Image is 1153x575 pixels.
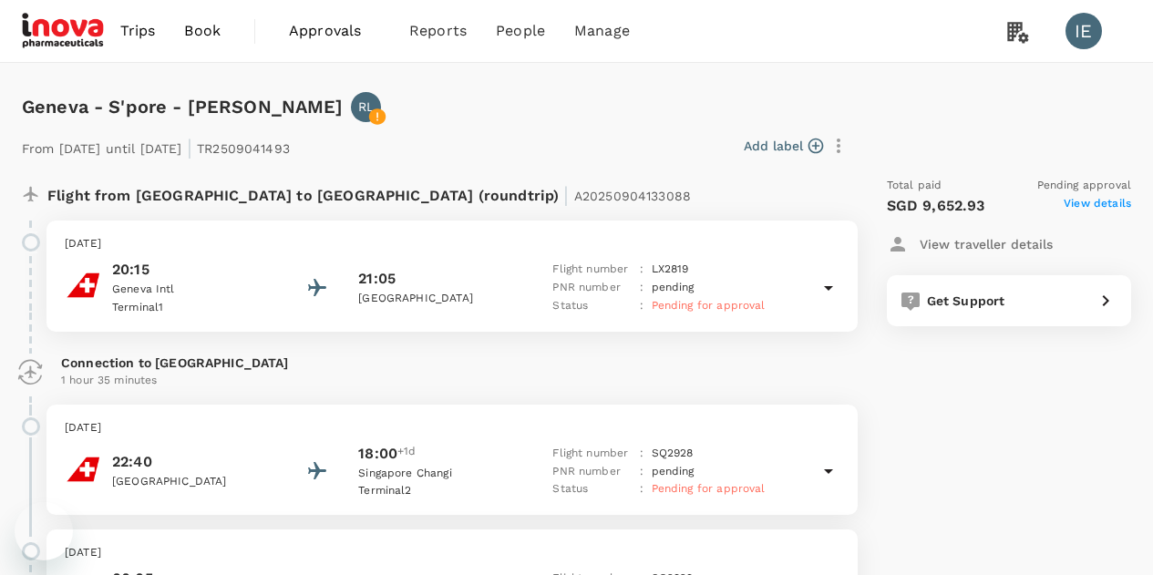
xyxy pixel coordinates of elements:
p: Geneva Intl [112,281,276,299]
p: 18:00 [358,443,397,465]
p: LX 2819 [652,261,689,279]
p: : [640,279,643,297]
p: Flight number [552,261,633,279]
p: : [640,480,643,498]
span: Pending for approval [652,482,766,495]
span: Pending approval [1037,177,1131,195]
p: pending [652,279,695,297]
p: Status [552,297,633,315]
p: [DATE] [65,235,839,253]
p: [DATE] [65,544,839,562]
p: : [640,463,643,481]
p: pending [652,463,695,481]
p: [GEOGRAPHIC_DATA] [358,290,522,308]
p: : [640,445,643,463]
span: Reports [409,20,467,42]
span: View details [1064,195,1131,217]
h6: Geneva - S'pore - [PERSON_NAME] [22,92,344,121]
span: Approvals [289,20,380,42]
span: Get Support [927,293,1005,308]
p: Terminal 2 [358,482,522,500]
div: IE [1065,13,1102,49]
p: Flight number [552,445,633,463]
span: | [563,182,569,208]
p: SQ 2928 [652,445,694,463]
p: 22:40 [112,451,276,473]
p: From [DATE] until [DATE] TR2509041493 [22,129,290,162]
p: View traveller details [920,235,1053,253]
button: View traveller details [887,228,1053,261]
span: Trips [120,20,156,42]
p: [GEOGRAPHIC_DATA] [112,473,276,491]
p: Flight from [GEOGRAPHIC_DATA] to [GEOGRAPHIC_DATA] (roundtrip) [47,177,691,210]
p: Singapore Changi [358,465,522,483]
p: Terminal 1 [112,299,276,317]
span: Manage [574,20,630,42]
img: SWISS [65,267,101,303]
img: iNova Pharmaceuticals [22,11,106,51]
span: Pending for approval [652,299,766,312]
iframe: Button to launch messaging window [15,502,73,560]
p: PNR number [552,463,633,481]
button: Add label [744,137,823,155]
img: SWISS [65,451,101,488]
span: | [187,135,192,160]
span: A20250904133088 [574,189,691,203]
p: SGD 9,652.93 [887,195,985,217]
p: RL [358,98,374,116]
p: [DATE] [65,419,839,437]
p: Status [552,480,633,498]
span: People [496,20,545,42]
p: Connection to [GEOGRAPHIC_DATA] [61,354,843,372]
p: 21:05 [358,268,396,290]
span: Book [184,20,221,42]
span: +1d [397,443,416,465]
p: : [640,261,643,279]
span: Total paid [887,177,942,195]
p: 20:15 [112,259,276,281]
p: : [640,297,643,315]
p: 1 hour 35 minutes [61,372,843,390]
p: PNR number [552,279,633,297]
